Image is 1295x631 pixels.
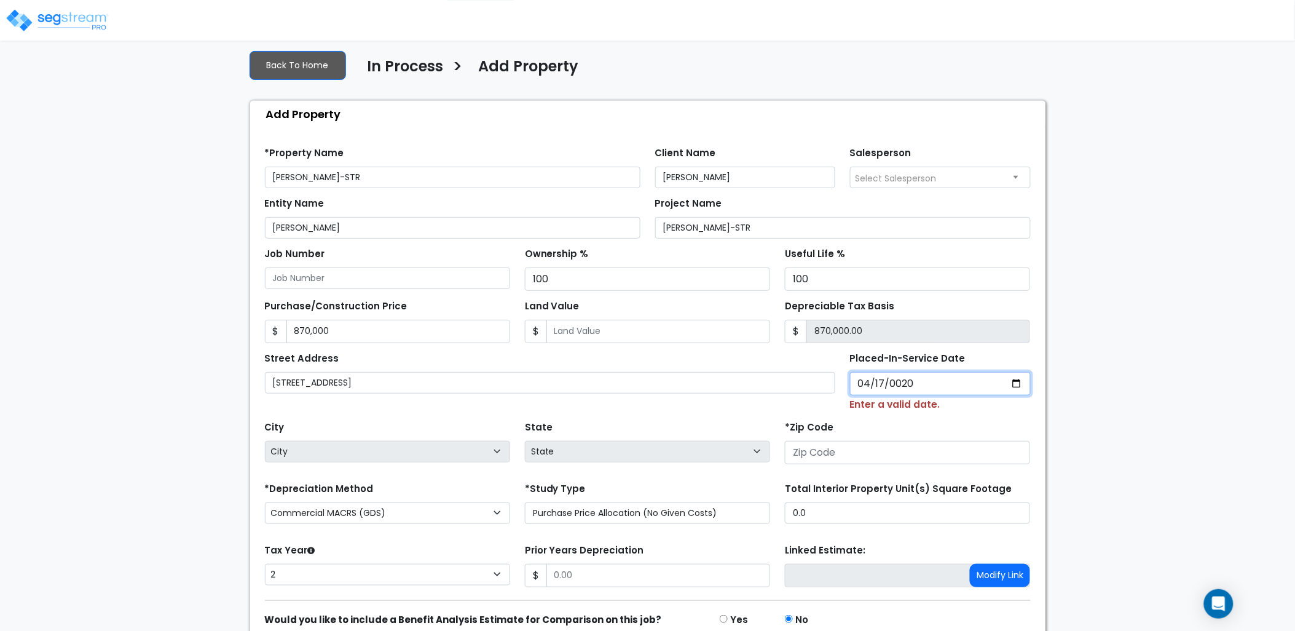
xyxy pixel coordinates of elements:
[265,146,344,161] label: *Property Name
[525,421,553,435] label: State
[453,57,463,81] h3: >
[785,421,833,435] label: *Zip Code
[256,101,1045,127] div: Add Property
[525,320,547,343] span: $
[265,544,315,558] label: Tax Year
[525,268,770,291] input: Ownership %
[265,197,325,211] label: Entity Name
[265,268,510,289] input: Job Number
[265,247,325,261] label: Job Number
[546,564,770,587] input: 0.00
[785,320,807,343] span: $
[655,167,836,188] input: Client Name
[655,146,716,161] label: Client Name
[785,544,865,558] label: Linked Estimate:
[1204,589,1234,619] div: Open Intercom Messenger
[785,247,845,261] label: Useful Life %
[265,167,640,188] input: Property Name
[358,58,444,84] a: In Process
[265,613,662,626] strong: Would you like to include a Benefit Analysis Estimate for Comparison on this job?
[655,197,722,211] label: Project Name
[525,247,589,261] label: Ownership %
[785,441,1030,464] input: Zip Code
[850,352,966,366] label: Placed-In-Service Date
[785,482,1012,496] label: Total Interior Property Unit(s) Square Footage
[250,51,346,80] a: Back To Home
[806,320,1030,343] input: 0.00
[970,564,1030,587] button: Modify Link
[785,268,1030,291] input: Useful Life %
[265,421,285,435] label: City
[546,320,770,343] input: Land Value
[470,58,579,84] a: Add Property
[850,397,940,411] small: Enter a valid date.
[730,613,748,627] label: Yes
[525,564,547,587] span: $
[856,172,937,185] span: Select Salesperson
[795,613,808,627] label: No
[655,217,1031,239] input: Project Name
[525,300,580,314] label: Land Value
[785,502,1030,524] input: total square foot
[5,8,109,33] img: logo_pro_r.png
[785,300,894,314] label: Depreciable Tax Basis
[850,146,911,161] label: Salesperson
[368,58,444,79] h4: In Process
[265,482,374,496] label: *Depreciation Method
[286,320,510,343] input: Purchase or Construction Price
[525,544,644,558] label: Prior Years Depreciation
[265,300,407,314] label: Purchase/Construction Price
[265,352,339,366] label: Street Address
[265,372,836,394] input: Street Address
[265,320,287,343] span: $
[265,217,640,239] input: Entity Name
[525,482,586,496] label: *Study Type
[479,58,579,79] h4: Add Property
